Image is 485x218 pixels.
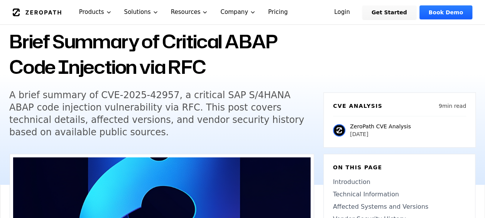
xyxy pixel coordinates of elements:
a: Introduction [333,177,466,187]
p: [DATE] [350,130,411,138]
h6: On this page [333,163,466,171]
h5: A brief summary of CVE-2025-42957, a critical SAP S/4HANA ABAP code injection vulnerability via R... [9,89,306,138]
p: ZeroPath CVE Analysis [350,123,411,130]
a: Affected Systems and Versions [333,202,466,211]
h6: CVE Analysis [333,102,382,110]
a: Technical Information [333,190,466,199]
a: Login [325,5,359,19]
a: Book Demo [419,5,472,19]
h1: SAP S/4HANA CVE-2025-42957: Brief Summary of Critical ABAP Code Injection via RFC [9,3,314,80]
img: ZeroPath CVE Analysis [333,124,345,136]
p: 9 min read [439,102,466,110]
a: Get Started [362,5,416,19]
